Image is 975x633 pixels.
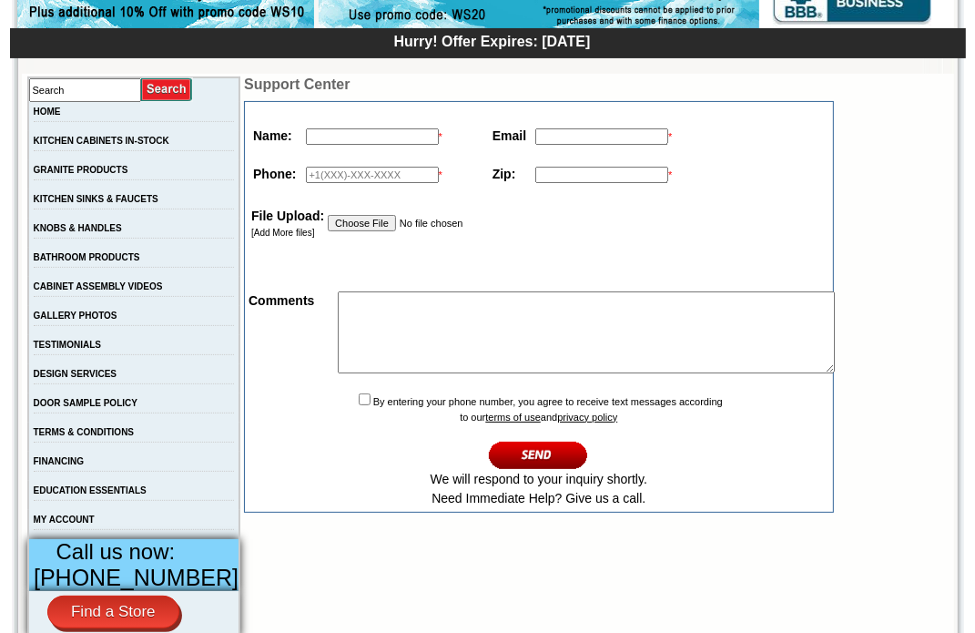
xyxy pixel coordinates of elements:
[253,128,292,143] strong: Name:
[34,281,163,291] a: CABINET ASSEMBLY VIDEOS
[34,311,117,321] a: GALLERY PHOTOS
[34,252,140,262] a: BATHROOM PRODUCTS
[431,472,647,505] span: We will respond to your inquiry shortly. Need Immediate Help? Give us a call.
[34,340,101,350] a: TESTIMONIALS
[493,128,526,143] strong: Email
[557,412,617,423] a: privacy policy
[247,389,830,510] td: By entering your phone number, you agree to receive text messages according to our and
[251,209,324,223] strong: File Upload:
[34,456,85,466] a: FINANCING
[34,165,128,175] a: GRANITE PRODUCTS
[34,369,117,379] a: DESIGN SERVICES
[141,77,193,102] input: Submit
[34,136,169,146] a: KITCHEN CABINETS IN-STOCK
[34,223,122,233] a: KNOBS & HANDLES
[253,167,296,181] strong: Phone:
[251,228,314,238] a: [Add More files]
[34,515,95,525] a: MY ACCOUNT
[485,412,541,423] a: terms of use
[489,440,588,470] input: Continue
[34,107,61,117] a: HOME
[34,565,239,590] span: [PHONE_NUMBER]
[34,398,137,408] a: DOOR SAMPLE POLICY
[34,485,147,495] a: EDUCATION ESSENTIALS
[34,194,158,204] a: KITCHEN SINKS & FAUCETS
[34,427,135,437] a: TERMS & CONDITIONS
[56,539,176,564] span: Call us now:
[493,167,516,181] strong: Zip:
[47,596,179,628] a: Find a Store
[306,167,439,183] input: +1(XXX)-XXX-XXXX
[19,31,966,50] div: Hurry! Offer Expires: [DATE]
[244,77,833,93] td: Support Center
[249,293,314,308] strong: Comments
